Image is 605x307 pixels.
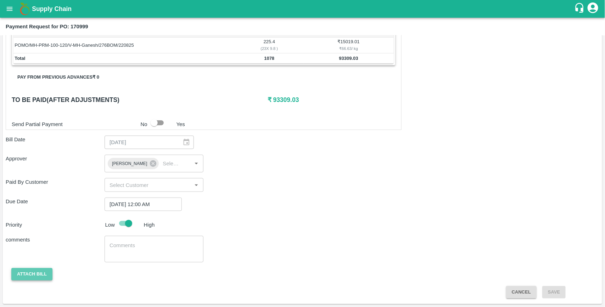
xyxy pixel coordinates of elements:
input: Select Customer [107,180,190,189]
b: 1078 [264,56,274,61]
td: POMO/MH-PRM-100-120/V-MH-Ganesh/276BOM/220825 [13,38,235,53]
b: Supply Chain [32,5,72,12]
b: Payment Request for PO: 170999 [6,24,88,29]
p: Low [105,221,115,229]
a: Supply Chain [32,4,574,14]
p: Priority [6,221,102,229]
span: [PERSON_NAME] [108,160,151,167]
div: [PERSON_NAME] [108,158,159,169]
p: Send Partial Payment [12,120,138,128]
button: Attach bill [11,268,52,280]
div: customer-support [574,2,587,15]
input: Bill Date [105,136,177,149]
p: Yes [177,120,185,128]
p: Approver [6,155,105,163]
button: open drawer [1,1,18,17]
div: ₹ 66.63 / kg [305,45,392,52]
button: Open [192,159,201,168]
p: No [141,120,147,128]
td: ₹ 15019.01 [304,38,394,53]
input: Select approver [160,159,180,168]
h6: To be paid(After adjustments) [12,95,268,105]
td: 225.4 [235,38,304,53]
h6: ₹ 93309.03 [268,95,396,105]
input: Choose date, selected date is Sep 1, 2025 [105,198,177,211]
button: Cancel [506,286,537,299]
img: logo [18,2,32,16]
button: Open [192,180,201,189]
button: Pay from previous advances₹ 0 [12,71,105,84]
p: Paid By Customer [6,178,105,186]
p: Bill Date [6,136,105,143]
p: Due Date [6,198,105,205]
b: Total [15,56,25,61]
p: comments [6,236,105,244]
div: account of current user [587,1,599,16]
div: ( 23 X 9.8 ) [236,45,303,52]
b: 93309.03 [339,56,358,61]
p: High [144,221,155,229]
